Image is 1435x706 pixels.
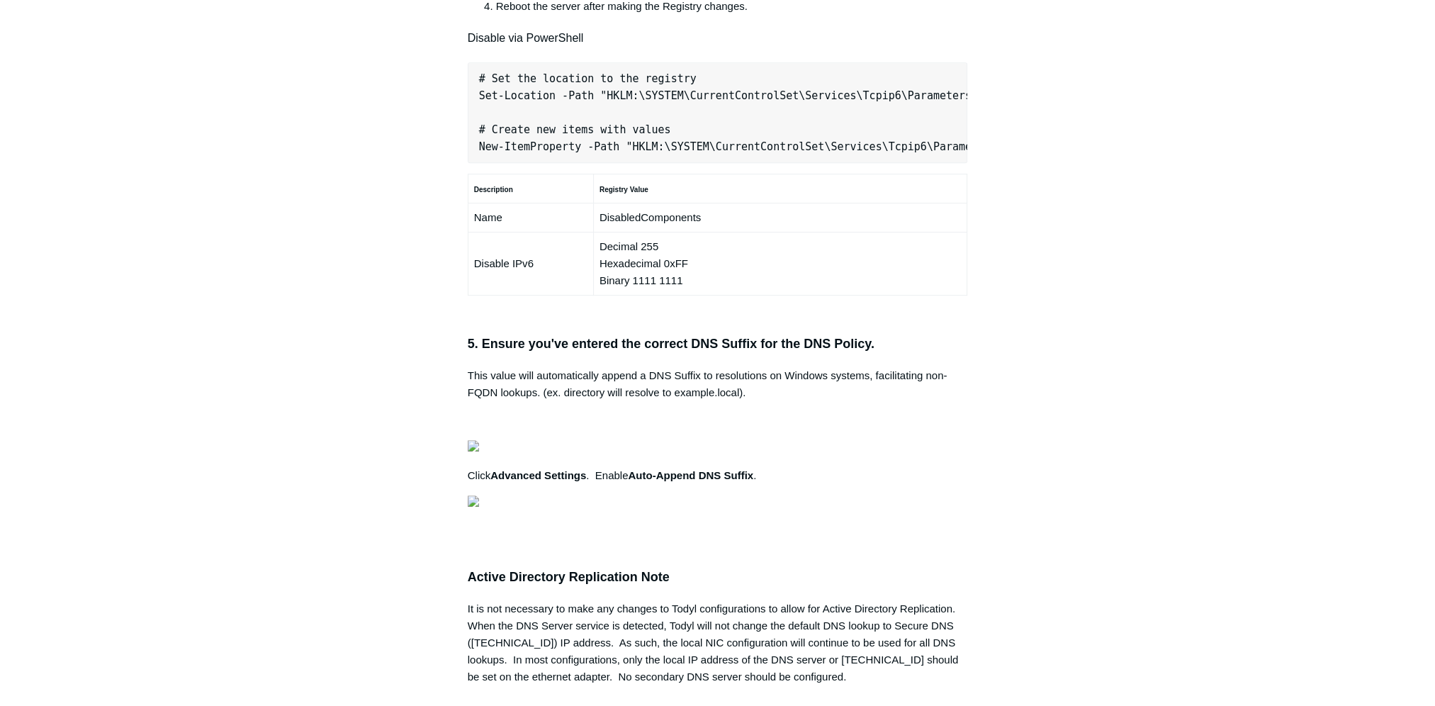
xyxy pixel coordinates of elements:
pre: # Set the location to the registry Set-Location -Path "HKLM:\SYSTEM\CurrentControlSet\Services\Tc... [468,62,968,163]
td: Disable IPv6 [468,232,593,296]
h3: Active Directory Replication Note [468,567,968,588]
strong: Registry Value [600,186,648,194]
td: Decimal 255 Hexadecimal 0xFF Binary 1111 1111 [593,232,967,296]
h3: 5. Ensure you've entered the correct DNS Suffix for the DNS Policy. [468,334,968,354]
img: 27414207119379 [468,440,479,452]
strong: Description [474,186,513,194]
td: DisabledComponents [593,203,967,232]
strong: Auto-Append DNS Suffix [628,469,753,481]
p: This value will automatically append a DNS Suffix to resolutions on Windows systems, facilitating... [468,367,968,401]
h4: Disable via PowerShell [468,29,968,47]
td: Name [468,203,593,232]
strong: Advanced Settings [490,469,586,481]
p: Click . Enable . [468,467,968,484]
div: It is not necessary to make any changes to Todyl configurations to allow for Active Directory Rep... [468,600,968,685]
img: 27414169404179 [468,495,479,507]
